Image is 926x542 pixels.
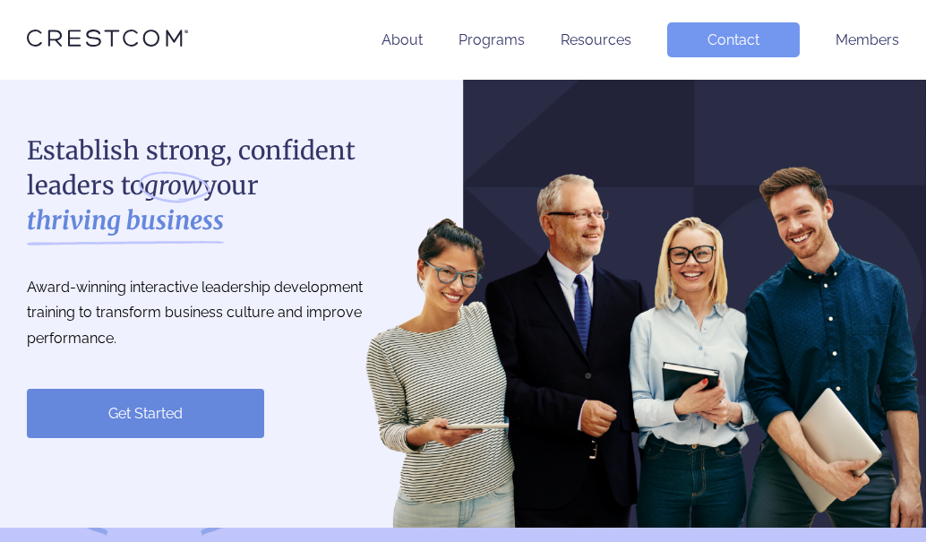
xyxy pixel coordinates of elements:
i: grow [144,168,202,203]
p: Award-winning interactive leadership development training to transform business culture and impro... [27,275,403,352]
a: Contact [667,22,800,57]
a: Get Started [27,389,264,438]
a: About [382,31,423,48]
h1: Establish strong, confident leaders to your [27,133,403,239]
strong: thriving business [27,203,224,238]
a: Members [836,31,899,48]
a: Resources [561,31,631,48]
a: Programs [459,31,525,48]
